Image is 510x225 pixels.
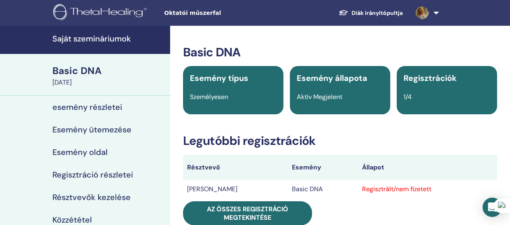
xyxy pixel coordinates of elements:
[416,6,429,19] img: default.jpg
[362,184,493,194] div: Regisztrált/nem fizetett
[483,198,502,217] div: Open Intercom Messenger
[52,34,165,43] h4: Saját szemináriumok
[339,9,348,16] img: graduation-cap-white.svg
[53,4,150,22] img: logo.png
[183,155,288,180] th: Résztvevő
[52,192,131,202] h4: Résztvevők kezelése
[404,93,412,101] span: 1/4
[297,93,342,101] span: Aktív Megjelent
[183,180,288,198] td: [PERSON_NAME]
[183,134,497,148] h3: Legutóbbi regisztrációk
[52,64,165,78] div: Basic DNA
[183,45,497,60] h3: Basic DNA
[52,125,131,134] h4: Esemény ütemezése
[48,64,170,87] a: Basic DNA[DATE]
[288,155,358,180] th: Esemény
[190,73,248,83] span: Esemény típus
[332,6,409,21] a: Diák irányítópultja
[52,215,92,225] h4: Közzététel
[52,147,108,157] h4: Esemény oldal
[52,170,133,180] h4: Regisztráció részletei
[52,78,165,87] div: [DATE]
[358,155,497,180] th: Állapot
[190,93,228,101] span: Személyesen
[404,73,457,83] span: Regisztrációk
[164,9,285,17] span: Oktatói műszerfal
[297,73,367,83] span: Esemény állapota
[52,102,122,112] h4: esemény részletei
[207,205,288,222] span: Az összes regisztráció megtekintése
[288,180,358,198] td: Basic DNA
